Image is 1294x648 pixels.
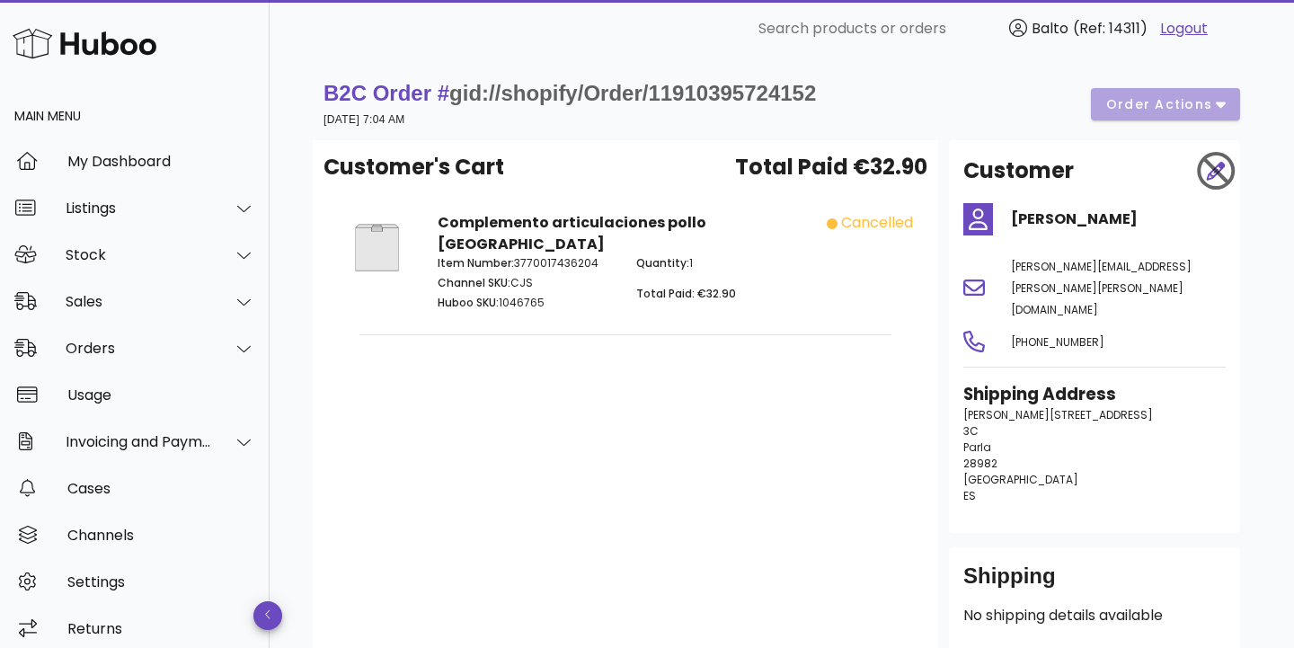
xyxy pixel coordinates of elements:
p: 3770017436204 [438,255,615,271]
span: [PERSON_NAME][EMAIL_ADDRESS][PERSON_NAME][PERSON_NAME][DOMAIN_NAME] [1011,259,1192,317]
span: 28982 [963,456,997,471]
strong: Complemento articulaciones pollo [GEOGRAPHIC_DATA] [438,212,706,254]
a: Logout [1160,18,1208,40]
div: Returns [67,620,255,637]
div: Shipping [963,562,1226,605]
h4: [PERSON_NAME] [1011,209,1226,230]
p: No shipping details available [963,605,1226,626]
img: Product Image [338,212,416,283]
p: 1 [636,255,813,271]
span: Quantity: [636,255,689,271]
div: cancelled [841,212,913,234]
img: Huboo Logo [13,24,156,63]
h2: Customer [963,155,1074,187]
span: [GEOGRAPHIC_DATA] [963,472,1078,487]
div: Invoicing and Payments [66,433,212,450]
div: Cases [67,480,255,497]
div: Channels [67,527,255,544]
strong: B2C Order # [323,81,816,105]
div: Usage [67,386,255,404]
span: Customer's Cart [323,151,504,183]
div: My Dashboard [67,153,255,170]
span: (Ref: 14311) [1073,18,1148,39]
span: [PERSON_NAME][STREET_ADDRESS] [963,407,1153,422]
div: Settings [67,573,255,590]
div: Orders [66,340,212,357]
span: Item Number: [438,255,514,271]
span: Balto [1032,18,1068,39]
span: Total Paid €32.90 [735,151,927,183]
span: gid://shopify/Order/11910395724152 [449,81,816,105]
h3: Shipping Address [963,382,1226,407]
span: 3C [963,423,979,439]
span: Channel SKU: [438,275,510,290]
span: [PHONE_NUMBER] [1011,334,1104,350]
span: Total Paid: €32.90 [636,286,736,301]
small: [DATE] 7:04 AM [323,113,405,126]
div: Listings [66,200,212,217]
div: Sales [66,293,212,310]
span: ES [963,488,976,503]
div: Stock [66,246,212,263]
span: Huboo SKU: [438,295,499,310]
p: CJS [438,275,615,291]
p: 1046765 [438,295,615,311]
span: Parla [963,439,991,455]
